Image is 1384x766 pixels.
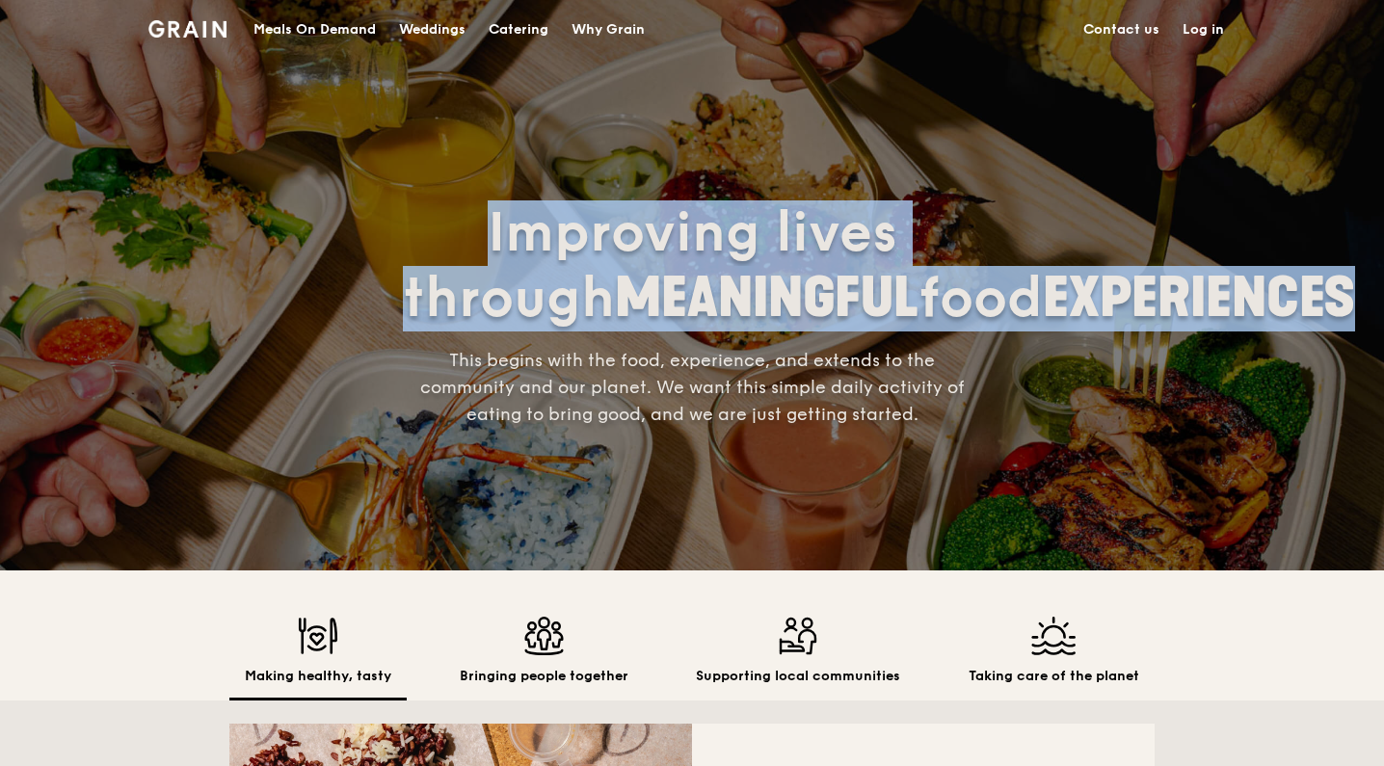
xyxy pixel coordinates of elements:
[696,617,900,655] img: Supporting local communities
[969,667,1139,686] h2: Taking care of the planet
[489,1,548,59] div: Catering
[245,617,391,655] img: Making healthy, tasty
[253,1,376,59] div: Meals On Demand
[245,667,391,686] h2: Making healthy, tasty
[615,266,918,330] span: MEANINGFUL
[148,20,226,38] img: Grain
[1043,266,1355,330] span: EXPERIENCES
[1171,1,1236,59] a: Log in
[696,667,900,686] h2: Supporting local communities
[403,200,1355,331] span: Improving lives through food
[460,667,628,686] h2: Bringing people together
[420,350,965,425] span: This begins with the food, experience, and extends to the community and our planet. We want this ...
[387,1,477,59] a: Weddings
[460,617,628,655] img: Bringing people together
[399,1,466,59] div: Weddings
[560,1,656,59] a: Why Grain
[969,617,1139,655] img: Taking care of the planet
[477,1,560,59] a: Catering
[1072,1,1171,59] a: Contact us
[572,1,645,59] div: Why Grain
